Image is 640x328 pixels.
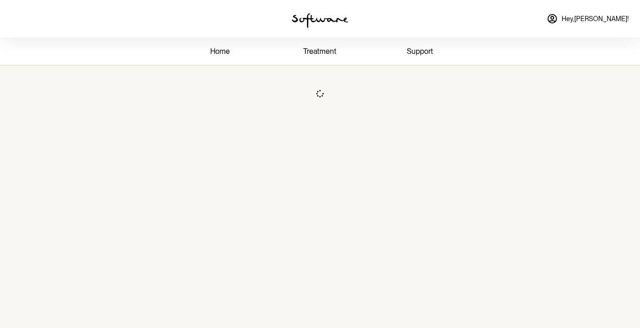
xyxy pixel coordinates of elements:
span: support [407,47,433,56]
span: home [210,47,230,56]
img: software logo [292,13,348,28]
a: support [370,39,470,65]
a: treatment [270,39,370,65]
a: home [170,39,270,65]
span: Hey, [PERSON_NAME] ! [562,15,629,23]
a: Hey,[PERSON_NAME]! [541,7,634,30]
span: treatment [303,47,336,56]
